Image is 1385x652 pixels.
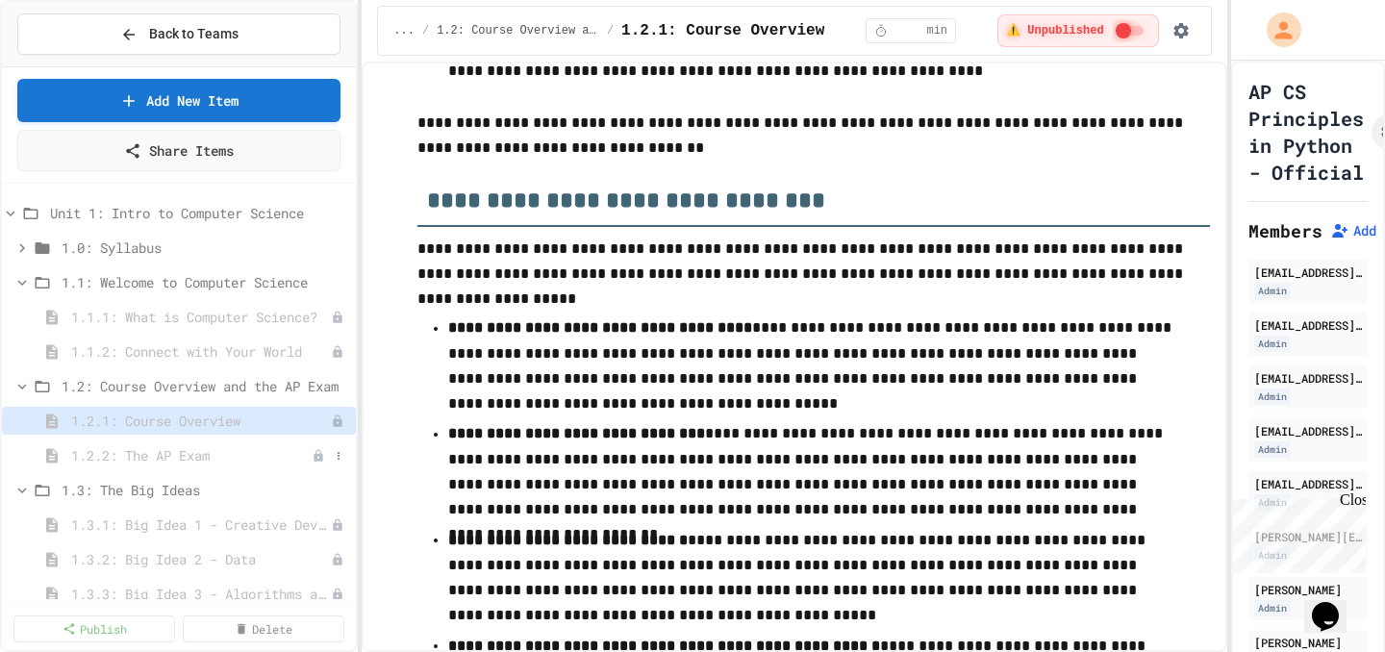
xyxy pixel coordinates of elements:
[1254,581,1362,598] div: [PERSON_NAME]
[17,79,340,122] a: Add New Item
[50,203,348,223] span: Unit 1: Intro to Computer Science
[607,23,614,38] span: /
[71,584,331,604] span: 1.3.3: Big Idea 3 - Algorithms and Programming
[1248,78,1364,186] h1: AP CS Principles in Python - Official
[1006,23,1103,38] span: ⚠️ Unpublished
[71,514,331,535] span: 1.3.1: Big Idea 1 - Creative Development
[17,130,340,171] a: Share Items
[926,23,947,38] span: min
[393,23,415,38] span: ...
[71,341,331,362] span: 1.1.2: Connect with Your World
[329,446,348,465] button: More options
[1254,634,1362,651] div: [PERSON_NAME]
[331,553,344,566] div: Unpublished
[1254,475,1362,492] div: [EMAIL_ADDRESS][DOMAIN_NAME]
[1254,441,1291,458] div: Admin
[1248,217,1322,244] h2: Members
[62,272,348,292] span: 1.1: Welcome to Computer Science
[62,238,348,258] span: 1.0: Syllabus
[1254,283,1291,299] div: Admin
[71,307,331,327] span: 1.1.1: What is Computer Science?
[1254,600,1291,616] div: Admin
[1225,491,1366,573] iframe: chat widget
[1330,221,1376,240] button: Add
[1246,8,1306,52] div: My Account
[13,615,175,642] a: Publish
[331,588,344,601] div: Unpublished
[1254,369,1362,387] div: [EMAIL_ADDRESS][DOMAIN_NAME]
[1254,389,1291,405] div: Admin
[1254,422,1362,439] div: [EMAIL_ADDRESS][DOMAIN_NAME]
[331,414,344,428] div: Unpublished
[149,24,239,44] span: Back to Teams
[1304,575,1366,633] iframe: chat widget
[71,445,312,465] span: 1.2.2: The AP Exam
[997,14,1158,47] div: ⚠️ Students cannot see this content! Click the toggle to publish it and make it visible to your c...
[62,376,348,396] span: 1.2: Course Overview and the AP Exam
[422,23,429,38] span: /
[621,19,824,42] span: 1.2.1: Course Overview
[8,8,133,122] div: Chat with us now!Close
[1254,316,1362,334] div: [EMAIL_ADDRESS][DOMAIN_NAME]
[312,449,325,463] div: Unpublished
[331,518,344,532] div: Unpublished
[71,411,331,431] span: 1.2.1: Course Overview
[1254,263,1362,281] div: [EMAIL_ADDRESS][DOMAIN_NAME]
[1254,336,1291,352] div: Admin
[331,311,344,324] div: Unpublished
[331,345,344,359] div: Unpublished
[183,615,344,642] a: Delete
[62,480,348,500] span: 1.3: The Big Ideas
[437,23,599,38] span: 1.2: Course Overview and the AP Exam
[17,13,340,55] button: Back to Teams
[71,549,331,569] span: 1.3.2: Big Idea 2 - Data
